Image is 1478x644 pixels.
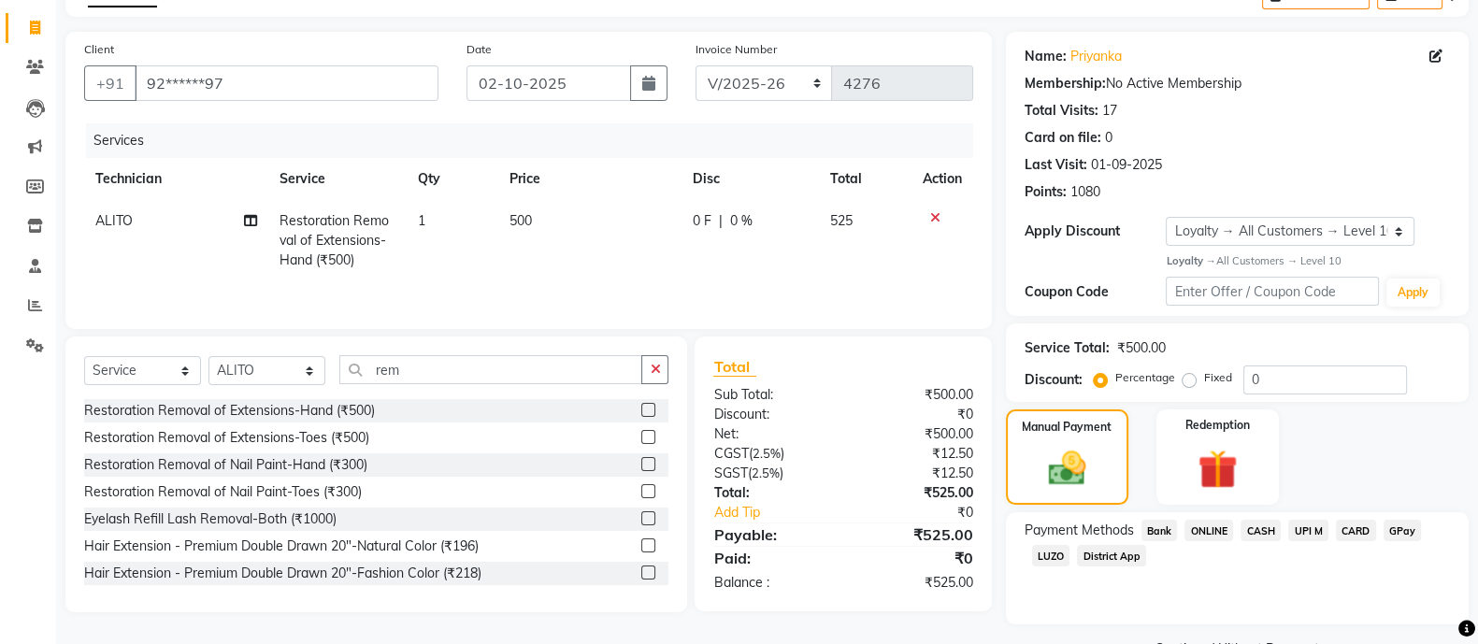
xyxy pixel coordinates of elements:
[713,465,747,481] span: SGST
[84,482,362,502] div: Restoration Removal of Nail Paint-Toes (₹300)
[1025,155,1087,175] div: Last Visit:
[1288,520,1328,541] span: UPI M
[699,523,843,546] div: Payable:
[1241,520,1281,541] span: CASH
[830,212,853,229] span: 525
[1386,279,1440,307] button: Apply
[1166,253,1450,269] div: All Customers → Level 10
[1336,520,1376,541] span: CARD
[417,212,424,229] span: 1
[699,405,843,424] div: Discount:
[1117,338,1166,358] div: ₹500.00
[1025,370,1083,390] div: Discount:
[868,503,987,522] div: ₹0
[84,509,337,529] div: Eyelash Refill Lash Removal-Both (₹1000)
[1025,74,1450,93] div: No Active Membership
[843,547,987,569] div: ₹0
[84,428,369,448] div: Restoration Removal of Extensions-Toes (₹500)
[406,158,497,200] th: Qty
[1166,254,1215,267] strong: Loyalty →
[1091,155,1162,175] div: 01-09-2025
[699,444,843,464] div: ( )
[699,464,843,483] div: ( )
[843,444,987,464] div: ₹12.50
[84,158,268,200] th: Technician
[699,547,843,569] div: Paid:
[713,357,756,377] span: Total
[1102,101,1117,121] div: 17
[1204,369,1232,386] label: Fixed
[1185,417,1250,434] label: Redemption
[84,537,479,556] div: Hair Extension - Premium Double Drawn 20"-Natural Color (₹196)
[696,41,777,58] label: Invoice Number
[843,523,987,546] div: ₹525.00
[751,465,779,480] span: 2.5%
[466,41,492,58] label: Date
[1025,282,1167,302] div: Coupon Code
[1115,369,1175,386] label: Percentage
[1025,74,1106,93] div: Membership:
[843,573,987,593] div: ₹525.00
[1384,520,1422,541] span: GPay
[843,464,987,483] div: ₹12.50
[1166,277,1379,306] input: Enter Offer / Coupon Code
[1025,521,1134,540] span: Payment Methods
[843,483,987,503] div: ₹525.00
[699,573,843,593] div: Balance :
[699,483,843,503] div: Total:
[819,158,911,200] th: Total
[699,503,867,522] a: Add Tip
[84,564,481,583] div: Hair Extension - Premium Double Drawn 20"-Fashion Color (₹218)
[339,355,642,384] input: Search or Scan
[1025,182,1067,202] div: Points:
[1025,128,1101,148] div: Card on file:
[84,65,136,101] button: +91
[84,41,114,58] label: Client
[1022,419,1112,436] label: Manual Payment
[135,65,438,101] input: Search by Name/Mobile/Email/Code
[843,424,987,444] div: ₹500.00
[509,212,532,229] span: 500
[1077,545,1146,566] span: District App
[1184,520,1233,541] span: ONLINE
[498,158,682,200] th: Price
[1025,222,1167,241] div: Apply Discount
[843,405,987,424] div: ₹0
[693,211,711,231] span: 0 F
[713,445,748,462] span: CGST
[1105,128,1112,148] div: 0
[699,424,843,444] div: Net:
[268,158,407,200] th: Service
[1185,445,1249,494] img: _gift.svg
[280,212,389,268] span: Restoration Removal of Extensions-Hand (₹500)
[1025,47,1067,66] div: Name:
[1025,338,1110,358] div: Service Total:
[86,123,987,158] div: Services
[719,211,723,231] span: |
[1141,520,1178,541] span: Bank
[1070,182,1100,202] div: 1080
[1032,545,1070,566] span: LUZO
[84,455,367,475] div: Restoration Removal of Nail Paint-Hand (₹300)
[911,158,973,200] th: Action
[95,212,133,229] span: ALITO
[730,211,753,231] span: 0 %
[699,385,843,405] div: Sub Total:
[843,385,987,405] div: ₹500.00
[1037,447,1098,490] img: _cash.svg
[682,158,819,200] th: Disc
[1070,47,1122,66] a: Priyanka
[84,401,375,421] div: Restoration Removal of Extensions-Hand (₹500)
[1025,101,1098,121] div: Total Visits:
[752,446,780,461] span: 2.5%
